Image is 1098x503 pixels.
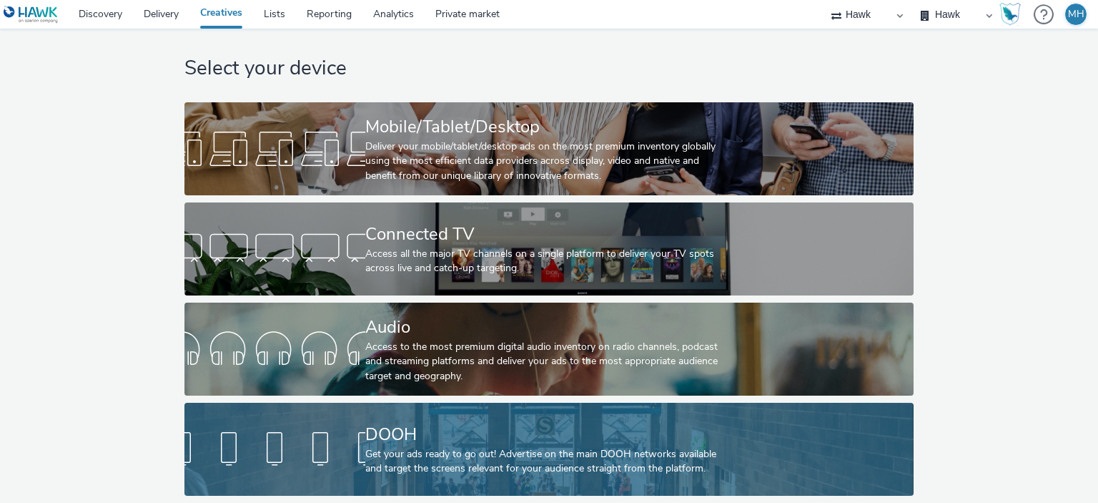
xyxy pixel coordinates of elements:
[184,403,913,496] a: DOOHGet your ads ready to go out! Advertise on the main DOOH networks available and target the sc...
[999,3,1021,26] img: Hawk Academy
[184,303,913,396] a: AudioAccess to the most premium digital audio inventory on radio channels, podcast and streaming ...
[184,202,913,296] a: Connected TVAccess all the major TV channels on a single platform to deliver your TV spots across...
[365,140,727,183] div: Deliver your mobile/tablet/desktop ads on the most premium inventory globally using the most effi...
[365,114,727,140] div: Mobile/Tablet/Desktop
[365,447,727,477] div: Get your ads ready to go out! Advertise on the main DOOH networks available and target the screen...
[365,422,727,447] div: DOOH
[1068,4,1084,25] div: MH
[4,6,59,24] img: undefined Logo
[365,247,727,276] div: Access all the major TV channels on a single platform to deliver your TV spots across live and ca...
[999,3,1027,26] a: Hawk Academy
[365,222,727,247] div: Connected TV
[365,340,727,384] div: Access to the most premium digital audio inventory on radio channels, podcast and streaming platf...
[365,315,727,340] div: Audio
[184,55,913,82] h1: Select your device
[184,102,913,195] a: Mobile/Tablet/DesktopDeliver your mobile/tablet/desktop ads on the most premium inventory globall...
